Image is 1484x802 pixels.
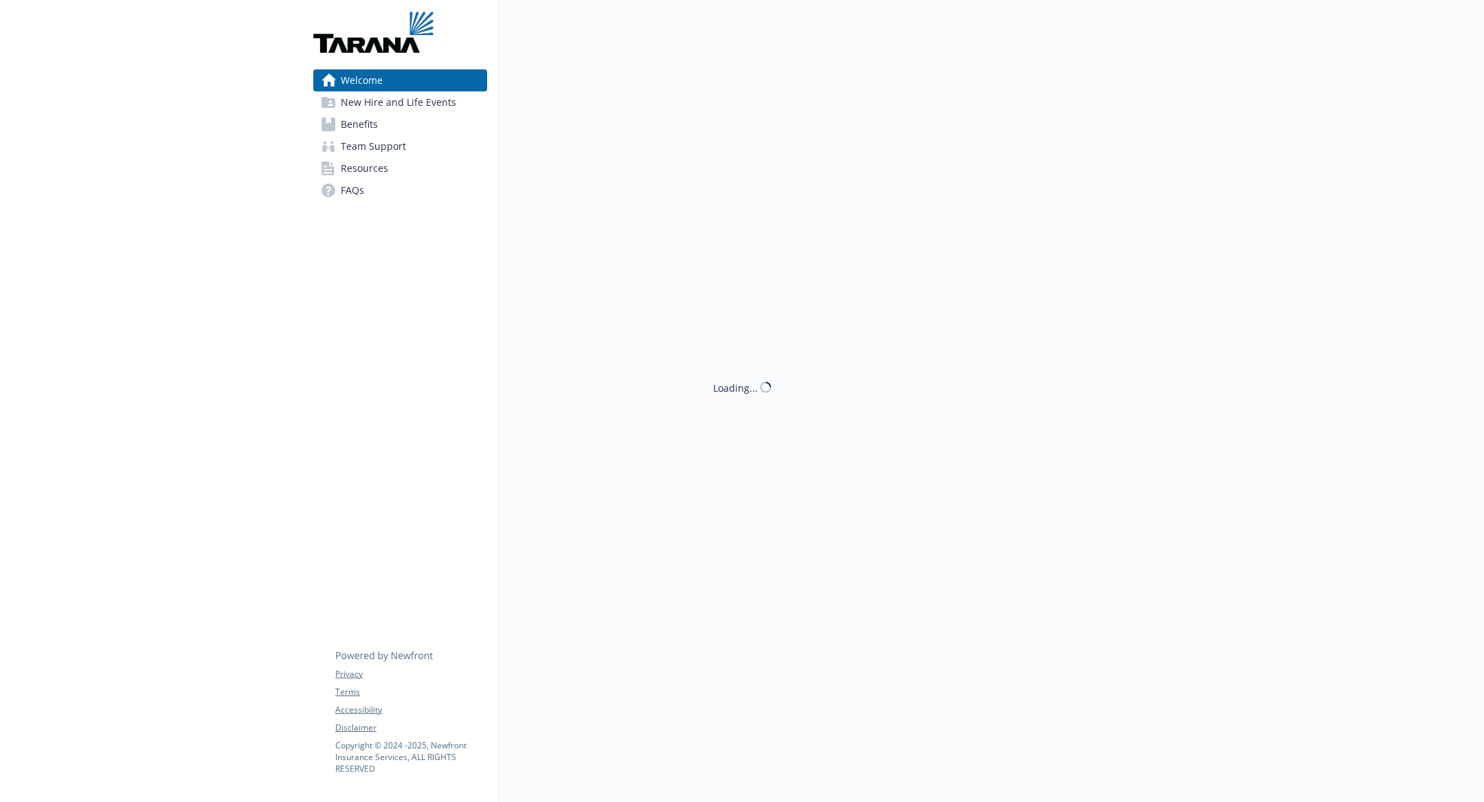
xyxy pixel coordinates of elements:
span: Welcome [341,69,383,91]
span: Benefits [341,113,378,135]
a: New Hire and Life Events [313,91,487,113]
span: New Hire and Life Events [341,91,456,113]
span: Resources [341,157,388,179]
a: Team Support [313,135,487,157]
a: Welcome [313,69,487,91]
a: FAQs [313,179,487,201]
a: Privacy [335,668,486,680]
a: Disclaimer [335,722,486,734]
a: Terms [335,686,486,698]
a: Resources [313,157,487,179]
span: FAQs [341,179,364,201]
p: Copyright © 2024 - 2025 , Newfront Insurance Services, ALL RIGHTS RESERVED [335,739,486,775]
div: Loading... [713,380,758,394]
span: Team Support [341,135,406,157]
a: Accessibility [335,704,486,716]
a: Benefits [313,113,487,135]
